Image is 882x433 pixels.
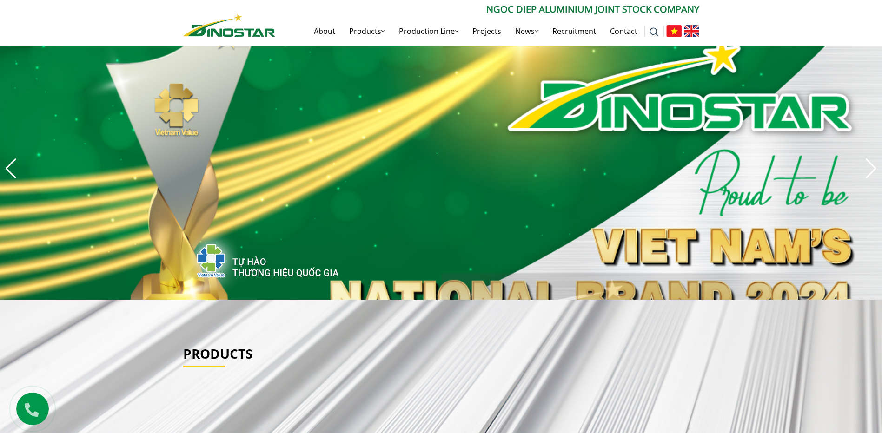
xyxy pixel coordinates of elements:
a: Products [342,16,392,46]
img: Nhôm Dinostar [183,13,275,37]
div: Next slide [865,158,877,179]
div: Previous slide [5,158,17,179]
a: Nhôm Dinostar [183,12,275,36]
a: Projects [465,16,508,46]
a: About [307,16,342,46]
img: English [684,25,699,37]
a: News [508,16,545,46]
a: Production Line [392,16,465,46]
img: search [650,27,659,37]
p: Ngoc Diep Aluminium Joint Stock Company [275,2,699,16]
a: Contact [603,16,644,46]
img: thqg [169,227,340,290]
a: Products [183,345,252,362]
img: Tiếng Việt [666,25,682,37]
a: Recruitment [545,16,603,46]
